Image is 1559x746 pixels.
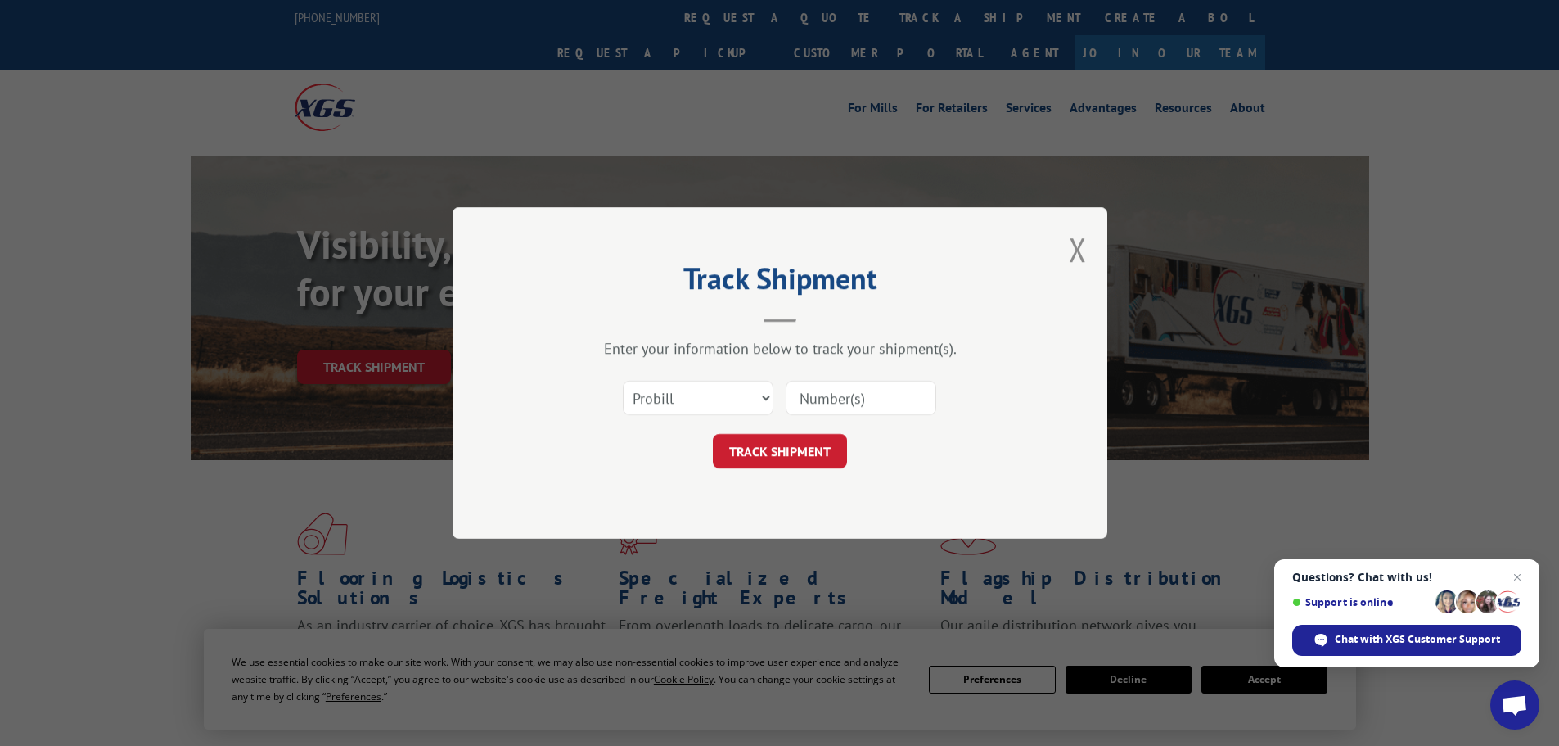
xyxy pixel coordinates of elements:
[1335,632,1500,647] span: Chat with XGS Customer Support
[1292,571,1521,584] span: Questions? Chat with us!
[1490,680,1539,730] div: Open chat
[1507,567,1527,587] span: Close chat
[786,381,936,415] input: Number(s)
[1292,625,1521,656] div: Chat with XGS Customer Support
[1292,596,1430,608] span: Support is online
[534,267,1025,298] h2: Track Shipment
[534,339,1025,358] div: Enter your information below to track your shipment(s).
[1069,228,1087,271] button: Close modal
[713,434,847,468] button: TRACK SHIPMENT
